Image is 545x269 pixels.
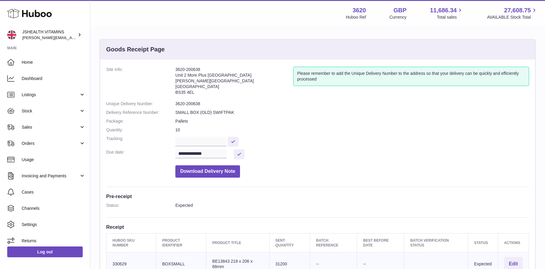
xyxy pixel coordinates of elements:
dt: Status: [106,203,175,208]
dt: Due date: [106,149,175,159]
span: Stock [22,108,79,114]
span: Listings [22,92,79,98]
span: 11,686.34 [430,6,457,14]
div: JSHEALTH VITAMINS [22,29,76,41]
th: Actions [498,233,529,252]
img: francesca@jshealthvitamins.com [7,30,16,39]
span: Total sales [437,14,463,20]
th: Product title [206,233,269,252]
dd: SMALL BOX (OLD) SWIFTPAK [175,110,529,115]
dd: Pallets [175,118,529,124]
span: Usage [22,157,85,163]
th: Best Before Date [357,233,404,252]
h3: Receipt [106,224,529,230]
dd: 3620-200638 [175,101,529,107]
th: Batch Reference [310,233,357,252]
h3: Pre-receipt [106,193,529,200]
strong: GBP [393,6,406,14]
a: 11,686.34 Total sales [430,6,463,20]
dt: Unique Delivery Number: [106,101,175,107]
dt: Site Info: [106,67,175,98]
address: 3620-200638 Unit 2 More Plus [GEOGRAPHIC_DATA] [PERSON_NAME][GEOGRAPHIC_DATA] [GEOGRAPHIC_DATA] B... [175,67,293,98]
a: Log out [7,246,83,257]
span: Orders [22,141,79,146]
dd: 10 [175,127,529,133]
span: Dashboard [22,76,85,81]
span: [PERSON_NAME][EMAIL_ADDRESS][DOMAIN_NAME] [22,35,121,40]
dd: Expected [175,203,529,208]
span: Sales [22,124,79,130]
dt: Delivery Reference Number: [106,110,175,115]
div: Huboo Ref [346,14,366,20]
span: Returns [22,238,85,244]
th: Product Identifier [156,233,206,252]
span: Home [22,60,85,65]
div: Currency [390,14,407,20]
span: Cases [22,189,85,195]
div: Please remember to add the Unique Delivery Number to the address so that your delivery can be qui... [293,67,529,86]
span: 27,608.75 [504,6,531,14]
dt: Quantity: [106,127,175,133]
th: Status [468,233,498,252]
th: Huboo SKU Number [106,233,156,252]
button: Download Delivery Note [175,165,240,178]
dt: Tracking: [106,136,175,146]
dt: Package: [106,118,175,124]
h3: Goods Receipt Page [106,45,165,53]
th: Batch Verification Status [404,233,468,252]
span: Channels [22,206,85,211]
span: Settings [22,222,85,228]
span: Invoicing and Payments [22,173,79,179]
strong: 3620 [353,6,366,14]
span: AVAILABLE Stock Total [487,14,538,20]
th: Sent Quantity [269,233,310,252]
a: 27,608.75 AVAILABLE Stock Total [487,6,538,20]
